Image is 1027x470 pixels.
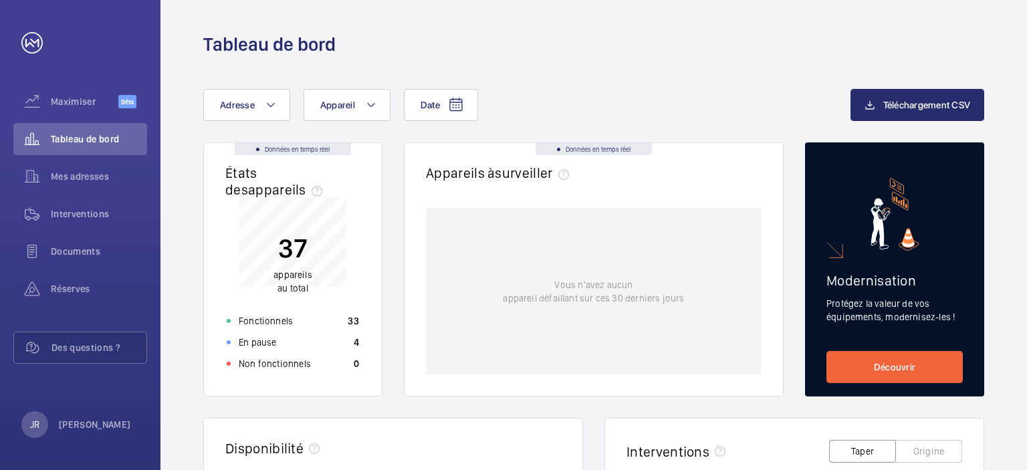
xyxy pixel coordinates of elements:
[566,145,631,153] font: Données en temps réel
[225,164,257,198] font: États des
[278,232,308,264] font: 37
[874,362,915,372] font: Découvrir
[265,145,330,153] font: Données en temps réel
[348,316,359,326] font: 33
[826,272,916,289] font: Modernisation
[421,100,440,110] font: Date
[59,419,131,430] font: [PERSON_NAME]
[829,440,896,463] button: Taper
[503,293,684,304] font: appareil défaillant sur ces 30 derniers jours
[913,446,944,457] font: Origine
[826,298,955,322] font: Protégez la valeur de vos équipements, modernisez-les !
[203,33,336,55] font: Tableau de bord
[354,358,359,369] font: 0
[426,164,495,181] font: Appareils à
[320,100,355,110] font: Appareil
[826,351,963,383] a: Découvrir
[51,171,109,182] font: Mes adresses
[51,209,110,219] font: Interventions
[304,89,390,121] button: Appareil
[277,283,308,293] font: au total
[871,178,919,251] img: marketing-card.svg
[883,100,971,110] font: Téléchargement CSV
[626,443,709,460] font: Interventions
[404,89,478,121] button: Date
[51,246,100,257] font: Documents
[239,337,276,348] font: En pause
[51,342,120,353] font: Des questions ?
[850,89,985,121] button: Téléchargement CSV
[354,337,359,348] font: 4
[220,100,255,110] font: Adresse
[239,316,293,326] font: Fonctionnels
[239,358,311,369] font: Non fonctionnels
[203,89,290,121] button: Adresse
[495,164,552,181] font: surveiller
[554,279,633,290] font: Vous n'avez aucun
[273,269,312,280] font: appareils
[248,181,306,198] font: appareils
[30,419,39,430] font: JR
[51,134,119,144] font: Tableau de bord
[121,98,134,106] font: Bêta
[51,283,90,294] font: Réserves
[895,440,962,463] button: Origine
[51,96,96,107] font: Maximiser
[225,440,304,457] font: Disponibilité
